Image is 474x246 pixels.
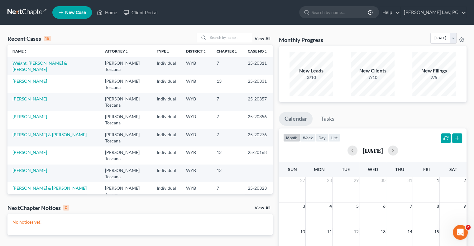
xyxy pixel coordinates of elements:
span: 11 [326,228,332,235]
h2: [DATE] [362,147,383,154]
a: Nameunfold_more [12,49,27,53]
td: WYB [181,129,212,146]
a: [PERSON_NAME] [12,150,47,155]
td: [PERSON_NAME] Toscana [100,57,152,75]
td: 7 [212,57,243,75]
div: 7/10 [351,74,395,81]
a: Home [94,7,120,18]
span: 2 [463,177,467,184]
td: 7 [212,111,243,129]
span: 2 [466,225,471,230]
a: Chapterunfold_more [217,49,238,53]
td: [PERSON_NAME] Toscana [100,165,152,182]
td: [PERSON_NAME] Toscana [100,93,152,111]
span: Sat [449,167,457,172]
td: 25-20276 [243,129,273,146]
span: Wed [367,167,378,172]
span: 27 [299,177,305,184]
td: 13 [212,165,243,182]
i: unfold_more [166,50,170,53]
td: Individual [152,57,181,75]
i: unfold_more [203,50,207,53]
span: Sun [288,167,297,172]
td: Individual [152,165,181,182]
td: WYB [181,165,212,182]
a: View All [255,37,270,41]
td: WYB [181,182,212,200]
td: 7 [212,182,243,200]
a: [PERSON_NAME] Law, PC [401,7,466,18]
span: 15 [433,228,439,235]
button: list [328,133,340,142]
td: Individual [152,146,181,164]
td: [PERSON_NAME] Toscana [100,111,152,129]
span: 10 [299,228,305,235]
div: New Leads [290,67,333,74]
a: Typeunfold_more [157,49,170,53]
div: New Filings [412,67,456,74]
span: Tue [342,167,350,172]
a: Weight, [PERSON_NAME] & [PERSON_NAME] [12,60,67,72]
iframe: Intercom live chat [453,225,468,240]
td: Individual [152,111,181,129]
button: month [283,133,300,142]
div: 7/5 [412,74,456,81]
td: Individual [152,129,181,146]
td: Individual [152,182,181,200]
td: 7 [212,93,243,111]
div: 3/10 [290,74,333,81]
span: 4 [328,202,332,210]
span: Thu [395,167,404,172]
td: WYB [181,146,212,164]
p: No notices yet! [12,219,268,225]
span: 1 [436,177,439,184]
a: [PERSON_NAME] & [PERSON_NAME] [12,185,87,191]
td: 25-20168 [243,146,273,164]
h3: Monthly Progress [279,36,323,44]
a: [PERSON_NAME] [12,114,47,119]
td: 13 [212,75,243,93]
td: WYB [181,75,212,93]
a: Help [379,7,400,18]
span: New Case [65,10,86,15]
i: unfold_more [264,50,268,53]
a: [PERSON_NAME] [12,78,47,84]
span: 14 [406,228,413,235]
a: Case Nounfold_more [248,49,268,53]
td: WYB [181,111,212,129]
span: 30 [380,177,386,184]
span: 13 [380,228,386,235]
a: View All [255,206,270,210]
input: Search by name... [312,7,369,18]
td: 25-20356 [243,111,273,129]
div: NextChapter Notices [7,204,69,211]
i: unfold_more [24,50,27,53]
td: 25-20311 [243,57,273,75]
button: week [300,133,316,142]
td: Individual [152,93,181,111]
a: Calendar [279,112,313,126]
span: 8 [436,202,439,210]
span: 5 [355,202,359,210]
button: day [316,133,328,142]
div: 15 [44,36,51,41]
span: 3 [302,202,305,210]
span: 29 [353,177,359,184]
a: [PERSON_NAME] [12,96,47,101]
span: 12 [353,228,359,235]
td: [PERSON_NAME] Toscana [100,75,152,93]
span: 31 [406,177,413,184]
td: 25-20323 [243,182,273,200]
span: Fri [423,167,429,172]
td: 25-20331 [243,75,273,93]
div: Recent Cases [7,35,51,42]
a: Tasks [315,112,340,126]
td: WYB [181,57,212,75]
td: 25-20357 [243,93,273,111]
div: New Clients [351,67,395,74]
i: unfold_more [125,50,129,53]
i: unfold_more [234,50,238,53]
a: [PERSON_NAME] & [PERSON_NAME] [12,132,87,137]
td: [PERSON_NAME] Toscana [100,146,152,164]
td: Individual [152,75,181,93]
